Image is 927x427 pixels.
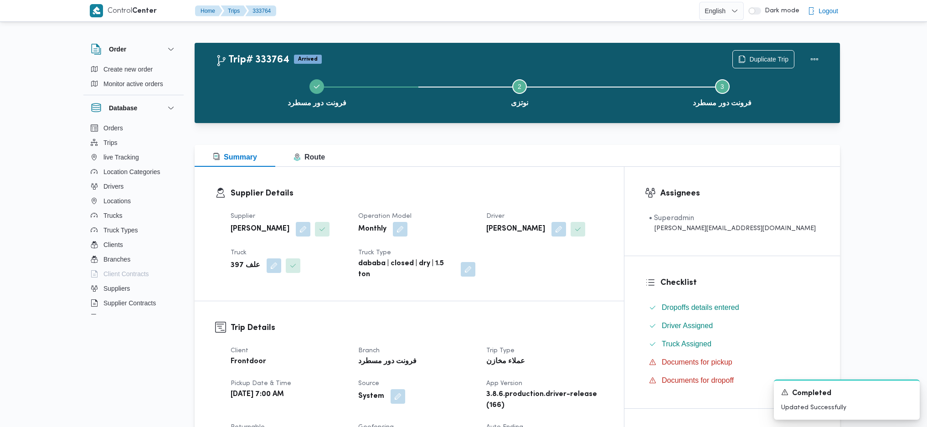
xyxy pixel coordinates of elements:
span: Supplier Contracts [103,298,156,309]
button: Trips [87,135,180,150]
h3: Checklist [660,277,819,289]
button: Orders [87,121,180,135]
span: Arrived [294,55,322,64]
button: Trucks [87,208,180,223]
span: Operation Model [358,213,412,219]
button: Branches [87,252,180,267]
button: نوتزى [418,68,621,116]
span: Devices [103,312,126,323]
button: فرونت دور مسطرد [621,68,824,116]
button: Supplier Contracts [87,296,180,310]
b: 3.8.6.production.driver-release (166) [486,389,601,411]
button: Documents for dropoff [645,373,819,388]
span: Monitor active orders [103,78,163,89]
button: Dropoffs details entered [645,300,819,315]
button: Home [195,5,222,16]
img: X8yXhbKr1z7QwAAAABJRU5ErkJggg== [90,4,103,17]
button: Locations [87,194,180,208]
span: Documents for dropoff [662,376,734,384]
b: Arrived [298,57,318,62]
b: Frontdoor [231,356,266,367]
b: Center [132,8,157,15]
button: فرونت دور مسطرد [216,68,418,116]
span: Truck Assigned [662,340,711,348]
span: Truck [231,250,247,256]
b: فرونت دور مسطرد [358,356,417,367]
button: Logout [804,2,842,20]
span: Summary [213,153,257,161]
span: Source [358,381,379,386]
button: Create new order [87,62,180,77]
span: Driver [486,213,505,219]
span: Truck Types [103,225,138,236]
span: Drivers [103,181,124,192]
button: Duplicate Trip [732,50,794,68]
span: Create new order [103,64,153,75]
h3: Order [109,44,126,55]
span: Dropoffs details entered [662,304,739,311]
div: [PERSON_NAME][EMAIL_ADDRESS][DOMAIN_NAME] [649,224,816,233]
button: Actions [805,50,824,68]
span: Trucks [103,210,122,221]
button: Driver Assigned [645,319,819,333]
span: Client Contracts [103,268,149,279]
b: [DATE] 7:00 AM [231,389,284,400]
button: Location Categories [87,165,180,179]
div: Notification [781,388,912,399]
span: Trip Type [486,348,515,354]
h3: Trip Details [231,322,603,334]
span: Branch [358,348,380,354]
span: Pickup date & time [231,381,291,386]
button: 333764 [245,5,276,16]
span: App Version [486,381,522,386]
span: Duplicate Trip [749,54,788,65]
span: Supplier [231,213,255,219]
b: System [358,391,384,402]
span: Documents for dropoff [662,375,734,386]
span: Documents for pickup [662,357,732,368]
button: Clients [87,237,180,252]
span: Documents for pickup [662,358,732,366]
span: live Tracking [103,152,139,163]
div: Order [83,62,184,95]
span: فرونت دور مسطرد [288,98,346,108]
h3: Database [109,103,137,113]
span: Clients [103,239,123,250]
iframe: chat widget [9,391,38,418]
button: Drivers [87,179,180,194]
div: • Superadmin [649,213,816,224]
h2: Trip# 333764 [216,54,289,66]
span: Location Categories [103,166,160,177]
svg: Step 1 is complete [313,83,320,90]
span: Orders [103,123,123,134]
span: 3 [721,83,724,90]
b: علف 397 [231,260,260,271]
span: Logout [819,5,838,16]
span: نوتزى [511,98,528,108]
span: Dropoffs details entered [662,302,739,313]
button: Monitor active orders [87,77,180,91]
span: Driver Assigned [662,322,713,329]
b: عملاء مخازن [486,356,525,367]
span: Truck Assigned [662,339,711,350]
b: [PERSON_NAME] [231,224,289,235]
button: Truck Assigned [645,337,819,351]
span: Trips [103,137,118,148]
b: dababa | closed | dry | 1.5 ton [358,258,454,280]
span: Dark mode [761,7,799,15]
span: Suppliers [103,283,130,294]
b: Monthly [358,224,386,235]
p: Updated Successfully [781,403,912,412]
button: Suppliers [87,281,180,296]
span: Driver Assigned [662,320,713,331]
button: Order [91,44,176,55]
span: Locations [103,195,131,206]
button: Client Contracts [87,267,180,281]
b: [PERSON_NAME] [486,224,545,235]
span: Branches [103,254,130,265]
span: Client [231,348,248,354]
button: Documents for pickup [645,355,819,370]
span: Completed [792,388,831,399]
h3: Assignees [660,187,819,200]
button: Devices [87,310,180,325]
